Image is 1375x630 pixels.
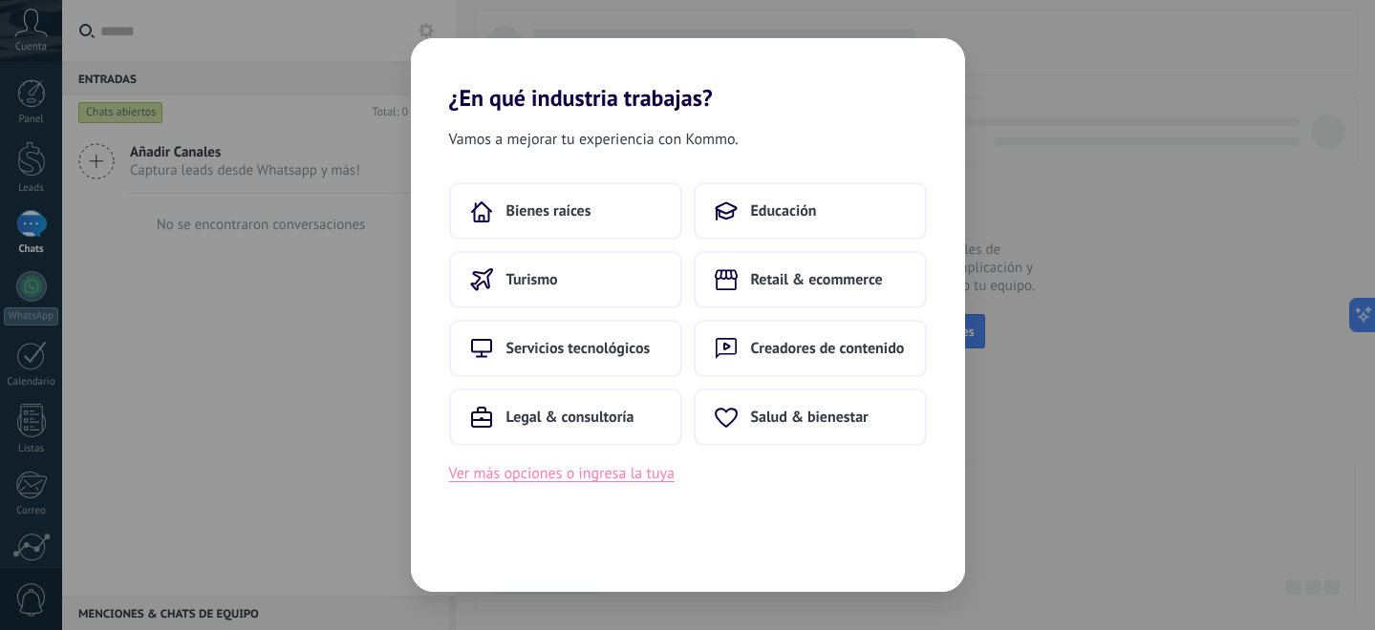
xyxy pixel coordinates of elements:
[506,201,591,220] span: Bienes raíces
[694,182,927,240] button: Educación
[449,320,682,377] button: Servicios tecnológicos
[449,251,682,308] button: Turismo
[694,251,927,308] button: Retail & ecommerce
[449,127,739,152] span: Vamos a mejorar tu experiencia con Kommo.
[751,270,883,289] span: Retail & ecommerce
[506,408,634,427] span: Legal & consultoría
[449,388,682,446] button: Legal & consultoría
[449,461,675,486] button: Ver más opciones o ingresa la tuya
[751,408,869,427] span: Salud & bienestar
[449,182,682,240] button: Bienes raíces
[751,339,905,358] span: Creadores de contenido
[694,320,927,377] button: Creadores de contenido
[411,38,965,112] h2: ¿En qué industria trabajas?
[694,388,927,446] button: Salud & bienestar
[506,339,651,358] span: Servicios tecnológicos
[506,270,558,289] span: Turismo
[751,201,817,220] span: Educación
